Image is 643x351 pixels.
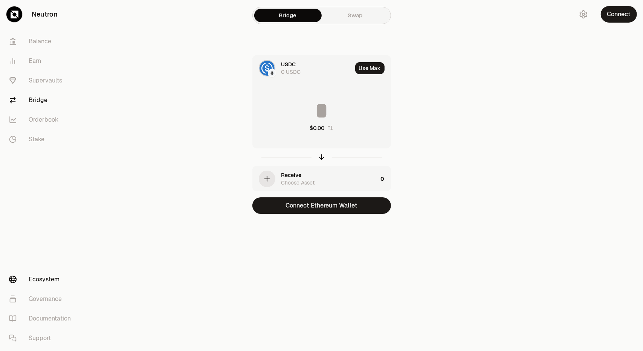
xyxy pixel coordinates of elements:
[3,309,81,328] a: Documentation
[310,124,324,132] div: $0.00
[3,328,81,348] a: Support
[269,70,275,76] img: Ethereum Logo
[3,32,81,51] a: Balance
[254,9,322,22] a: Bridge
[281,68,301,76] div: 0 USDC
[253,166,378,192] div: ReceiveChoose Asset
[3,130,81,149] a: Stake
[252,197,391,214] button: Connect Ethereum Wallet
[253,55,352,81] div: USDC LogoEthereum LogoUSDC0 USDC
[3,71,81,90] a: Supervaults
[281,61,296,68] div: USDC
[253,166,391,192] button: ReceiveChoose Asset0
[3,110,81,130] a: Orderbook
[355,62,385,74] button: Use Max
[601,6,637,23] button: Connect
[260,61,275,76] img: USDC Logo
[3,90,81,110] a: Bridge
[310,124,333,132] button: $0.00
[322,9,389,22] a: Swap
[281,171,302,179] div: Receive
[3,270,81,289] a: Ecosystem
[3,289,81,309] a: Governance
[281,179,315,186] div: Choose Asset
[381,166,391,192] div: 0
[3,51,81,71] a: Earn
